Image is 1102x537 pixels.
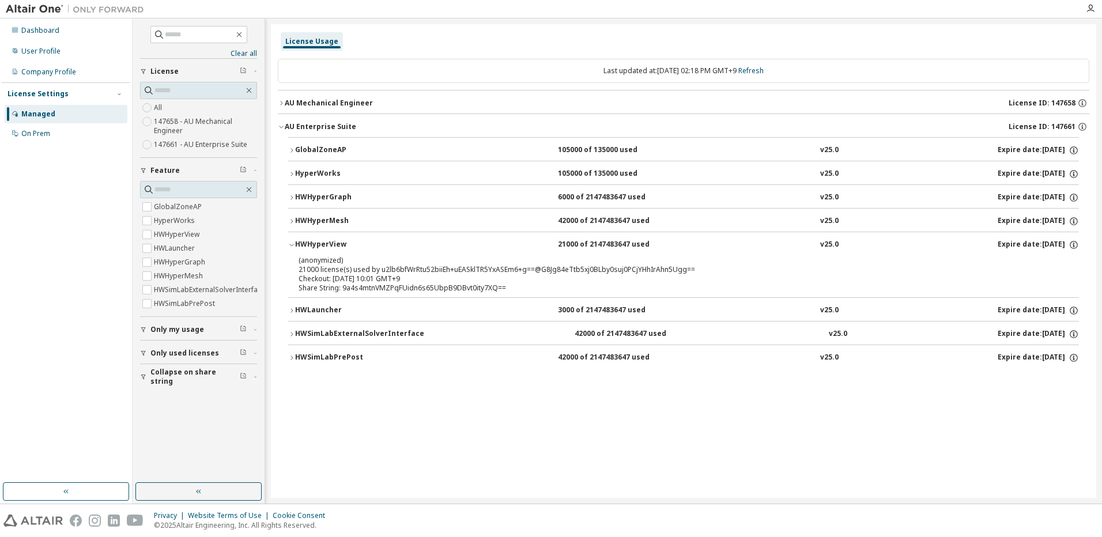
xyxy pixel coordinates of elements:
[150,349,219,358] span: Only used licenses
[140,158,257,183] button: Feature
[154,214,197,228] label: HyperWorks
[558,240,662,250] div: 21000 of 2147483647 used
[127,515,144,527] img: youtube.svg
[154,297,217,311] label: HWSimLabPrePost
[738,66,764,75] a: Refresh
[295,329,424,339] div: HWSimLabExternalSolverInterface
[21,67,76,77] div: Company Profile
[240,325,247,334] span: Clear filter
[295,192,399,203] div: HWHyperGraph
[150,325,204,334] span: Only my usage
[240,372,247,381] span: Clear filter
[829,329,847,339] div: v25.0
[89,515,101,527] img: instagram.svg
[285,99,373,108] div: AU Mechanical Engineer
[154,115,257,138] label: 147658 - AU Mechanical Engineer
[558,216,662,226] div: 42000 of 2147483647 used
[295,145,399,156] div: GlobalZoneAP
[820,240,839,250] div: v25.0
[558,305,662,316] div: 3000 of 2147483647 used
[154,101,164,115] label: All
[288,232,1079,258] button: HWHyperView21000 of 2147483647 usedv25.0Expire date:[DATE]
[288,298,1079,323] button: HWLauncher3000 of 2147483647 usedv25.0Expire date:[DATE]
[285,37,338,46] div: License Usage
[998,329,1079,339] div: Expire date: [DATE]
[998,169,1079,179] div: Expire date: [DATE]
[278,59,1089,83] div: Last updated at: [DATE] 02:18 PM GMT+9
[288,322,1079,347] button: HWSimLabExternalSolverInterface42000 of 2147483647 usedv25.0Expire date:[DATE]
[154,520,332,530] p: © 2025 Altair Engineering, Inc. All Rights Reserved.
[140,59,257,84] button: License
[820,169,839,179] div: v25.0
[998,145,1079,156] div: Expire date: [DATE]
[288,161,1079,187] button: HyperWorks105000 of 135000 usedv25.0Expire date:[DATE]
[278,114,1089,139] button: AU Enterprise SuiteLicense ID: 147661
[3,515,63,527] img: altair_logo.svg
[154,255,207,269] label: HWHyperGraph
[273,511,332,520] div: Cookie Consent
[558,169,662,179] div: 105000 of 135000 used
[299,283,1041,293] div: Share String: 9a4s4mtnVMZPqFUidn6s65UbpB9DBvt0ity7XQ==
[820,192,839,203] div: v25.0
[70,515,82,527] img: facebook.svg
[140,364,257,389] button: Collapse on share string
[154,228,202,241] label: HWHyperView
[150,166,180,175] span: Feature
[140,49,257,58] a: Clear all
[188,511,273,520] div: Website Terms of Use
[288,185,1079,210] button: HWHyperGraph6000 of 2147483647 usedv25.0Expire date:[DATE]
[299,255,1041,274] div: 21000 license(s) used by u2lb6bfWrRtu52biiEh+uEASklTR5YxASEm6+g==@G8Jg84eTtb5xj0BLby0suj0PCjYHhIr...
[820,353,839,363] div: v25.0
[558,145,662,156] div: 105000 of 135000 used
[150,368,240,386] span: Collapse on share string
[154,200,204,214] label: GlobalZoneAP
[998,305,1079,316] div: Expire date: [DATE]
[295,216,399,226] div: HWHyperMesh
[140,317,257,342] button: Only my usage
[288,345,1079,370] button: HWSimLabPrePost42000 of 2147483647 usedv25.0Expire date:[DATE]
[820,145,839,156] div: v25.0
[299,255,1041,265] p: (anonymized)
[575,329,678,339] div: 42000 of 2147483647 used
[6,3,150,15] img: Altair One
[140,341,257,366] button: Only used licenses
[154,241,197,255] label: HWLauncher
[154,269,205,283] label: HWHyperMesh
[240,166,247,175] span: Clear filter
[21,26,59,35] div: Dashboard
[295,353,399,363] div: HWSimLabPrePost
[154,511,188,520] div: Privacy
[998,240,1079,250] div: Expire date: [DATE]
[154,283,267,297] label: HWSimLabExternalSolverInterface
[288,209,1079,234] button: HWHyperMesh42000 of 2147483647 usedv25.0Expire date:[DATE]
[820,305,839,316] div: v25.0
[998,192,1079,203] div: Expire date: [DATE]
[558,192,662,203] div: 6000 of 2147483647 used
[21,129,50,138] div: On Prem
[278,90,1089,116] button: AU Mechanical EngineerLicense ID: 147658
[1009,99,1075,108] span: License ID: 147658
[820,216,839,226] div: v25.0
[285,122,356,131] div: AU Enterprise Suite
[299,274,1041,283] div: Checkout: [DATE] 10:01 GMT+9
[154,138,250,152] label: 147661 - AU Enterprise Suite
[108,515,120,527] img: linkedin.svg
[288,138,1079,163] button: GlobalZoneAP105000 of 135000 usedv25.0Expire date:[DATE]
[998,216,1079,226] div: Expire date: [DATE]
[1009,122,1075,131] span: License ID: 147661
[7,89,69,99] div: License Settings
[150,67,179,76] span: License
[295,305,399,316] div: HWLauncher
[21,109,55,119] div: Managed
[998,353,1079,363] div: Expire date: [DATE]
[240,67,247,76] span: Clear filter
[295,240,399,250] div: HWHyperView
[240,349,247,358] span: Clear filter
[295,169,399,179] div: HyperWorks
[558,353,662,363] div: 42000 of 2147483647 used
[21,47,61,56] div: User Profile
